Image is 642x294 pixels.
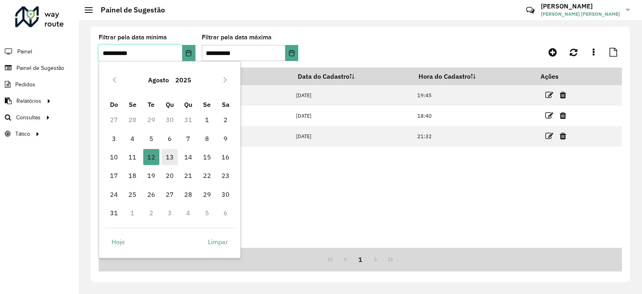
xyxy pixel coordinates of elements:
span: 17 [106,167,122,184]
td: 8 [198,129,216,147]
td: 6 [216,204,235,222]
td: 7 [179,129,197,147]
span: 2 [217,112,234,128]
td: 11 [123,148,142,166]
td: 27 [160,185,179,204]
span: 18 [124,167,140,184]
a: Editar [545,110,553,121]
div: Choose Date [99,61,241,258]
td: 3 [160,204,179,222]
td: 29 [198,185,216,204]
td: 19:45 [413,85,535,106]
span: 20 [162,167,178,184]
button: Limpar [201,234,235,250]
td: 28 [179,185,197,204]
span: Painel de Sugestão [16,64,64,72]
td: 31 [105,204,123,222]
td: 21:32 [413,126,535,147]
td: 10 [105,148,123,166]
td: 25 [123,185,142,204]
td: 19 [142,166,160,185]
td: 24 [105,185,123,204]
td: 18 [123,166,142,185]
th: Data do Cadastro [292,68,413,85]
span: 19 [143,167,159,184]
h3: [PERSON_NAME] [541,2,620,10]
button: Choose Date [285,45,298,61]
td: 5 [142,129,160,147]
a: Excluir [560,131,566,141]
button: Choose Year [172,70,195,90]
span: 30 [217,186,234,202]
a: Contato Rápido [522,2,539,19]
td: 6 [160,129,179,147]
span: Hoje [112,237,125,247]
span: 23 [217,167,234,184]
a: Excluir [560,90,566,100]
span: Tático [15,130,30,138]
span: 27 [162,186,178,202]
td: 14 [179,148,197,166]
span: Qu [184,100,192,108]
span: 25 [124,186,140,202]
span: 11 [124,149,140,165]
a: Editar [545,131,553,141]
span: [PERSON_NAME] [PERSON_NAME] [541,10,620,18]
td: 21 [179,166,197,185]
span: 26 [143,186,159,202]
span: 12 [143,149,159,165]
span: Sa [222,100,230,108]
td: 4 [123,129,142,147]
td: [DATE] [292,85,413,106]
span: 31 [106,205,122,221]
td: 22 [198,166,216,185]
span: Pedidos [15,80,35,89]
td: 30 [160,110,179,129]
a: Excluir [560,110,566,121]
span: Relatórios [16,97,41,105]
th: Ações [535,68,583,85]
span: 1 [199,112,215,128]
td: 26 [142,185,160,204]
span: 24 [106,186,122,202]
td: 23 [216,166,235,185]
button: Hoje [105,234,132,250]
td: 1 [123,204,142,222]
td: 28 [123,110,142,129]
td: [DATE] [292,106,413,126]
td: 20 [160,166,179,185]
td: 2 [142,204,160,222]
button: Choose Month [145,70,172,90]
td: [DATE] [292,126,413,147]
span: 15 [199,149,215,165]
td: 18:40 [413,106,535,126]
td: 4 [179,204,197,222]
td: 13 [160,148,179,166]
span: 22 [199,167,215,184]
span: 21 [180,167,196,184]
button: Previous Month [108,73,121,86]
span: Painel [17,47,32,56]
label: Filtrar pela data mínima [99,33,167,42]
td: 2 [216,110,235,129]
span: 7 [180,131,196,147]
td: 9 [216,129,235,147]
button: Next Month [219,73,232,86]
button: Choose Date [182,45,195,61]
span: 9 [217,131,234,147]
a: Editar [545,90,553,100]
span: Do [110,100,118,108]
td: 12 [142,148,160,166]
span: Limpar [208,237,228,247]
span: 5 [143,131,159,147]
td: 3 [105,129,123,147]
h2: Painel de Sugestão [93,6,165,14]
td: 5 [198,204,216,222]
td: 1 [198,110,216,129]
span: Qu [166,100,174,108]
span: Se [203,100,211,108]
td: 30 [216,185,235,204]
td: 27 [105,110,123,129]
span: 29 [199,186,215,202]
td: 29 [142,110,160,129]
